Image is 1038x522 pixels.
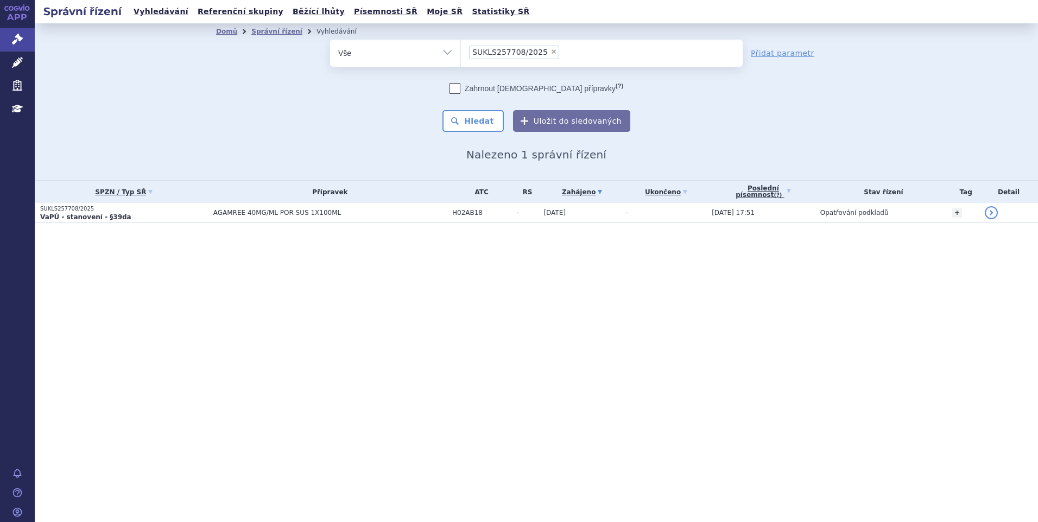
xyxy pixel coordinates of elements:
[40,184,208,200] a: SPZN / Typ SŘ
[513,110,630,132] button: Uložit do sledovaných
[452,209,511,217] span: H02AB18
[516,209,538,217] span: -
[213,209,447,217] span: AGAMREE 40MG/ML POR SUS 1X100ML
[194,4,287,19] a: Referenční skupiny
[774,192,782,199] abbr: (?)
[712,181,815,203] a: Poslednípísemnost(?)
[472,48,548,56] span: SUKLS257708/2025
[550,48,557,55] span: ×
[423,4,466,19] a: Moje SŘ
[40,205,208,213] p: SUKLS257708/2025
[40,213,131,221] strong: VaPÚ - stanovení - §39da
[985,206,998,219] a: detail
[469,4,533,19] a: Statistiky SŘ
[130,4,192,19] a: Vyhledávání
[947,181,979,203] th: Tag
[543,209,566,217] span: [DATE]
[35,4,130,19] h2: Správní řízení
[815,181,947,203] th: Stav řízení
[450,83,623,94] label: Zahrnout [DEMOGRAPHIC_DATA] přípravky
[626,209,628,217] span: -
[626,184,706,200] a: Ukončeno
[289,4,348,19] a: Běžící lhůty
[511,181,538,203] th: RS
[712,209,755,217] span: [DATE] 17:51
[751,48,814,59] a: Přidat parametr
[208,181,447,203] th: Přípravek
[251,28,302,35] a: Správní řízení
[466,148,606,161] span: Nalezeno 1 správní řízení
[351,4,421,19] a: Písemnosti SŘ
[447,181,511,203] th: ATC
[979,181,1038,203] th: Detail
[820,209,889,217] span: Opatřování podkladů
[543,184,621,200] a: Zahájeno
[562,45,568,59] input: SUKLS257708/2025
[616,82,623,90] abbr: (?)
[442,110,504,132] button: Hledat
[952,208,962,218] a: +
[216,28,237,35] a: Domů
[317,23,371,40] li: Vyhledávání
